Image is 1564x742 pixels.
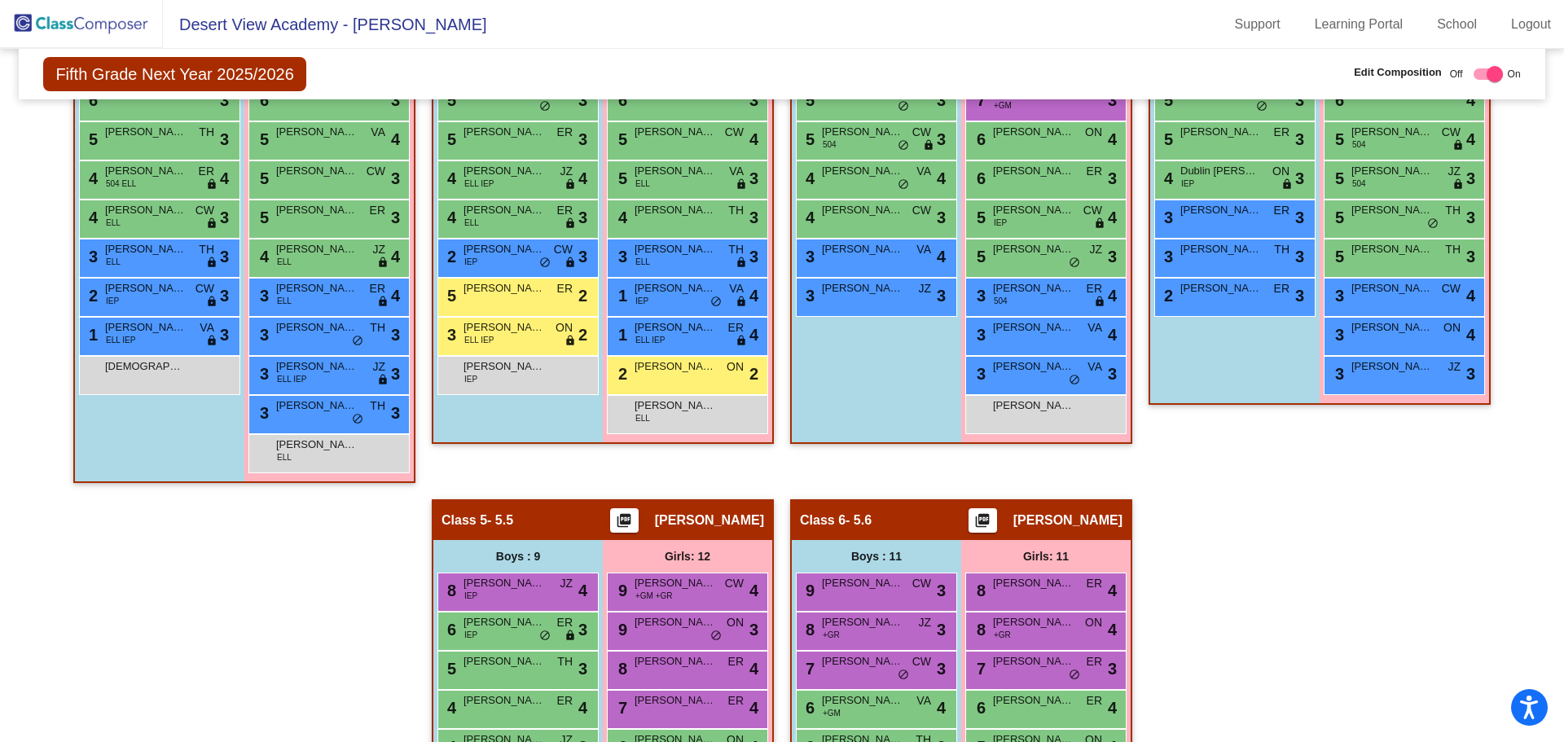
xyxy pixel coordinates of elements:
[1331,169,1344,187] span: 5
[749,244,758,269] span: 3
[565,178,576,191] span: lock
[106,256,121,268] span: ELL
[277,451,292,463] span: ELL
[1466,127,1475,151] span: 4
[1108,205,1117,230] span: 4
[85,248,98,266] span: 3
[554,241,573,258] span: CW
[443,91,456,109] span: 5
[199,163,214,180] span: ER
[916,241,931,258] span: VA
[256,404,269,422] span: 3
[1295,283,1304,308] span: 3
[736,296,747,309] span: lock
[1160,91,1173,109] span: 5
[937,127,946,151] span: 3
[994,295,1008,307] span: 504
[1448,358,1461,375] span: JZ
[206,296,217,309] span: lock
[220,166,229,191] span: 4
[614,512,634,535] mat-icon: picture_as_pdf
[1160,248,1173,266] span: 3
[973,287,986,305] span: 3
[391,323,400,347] span: 3
[1094,217,1105,231] span: lock
[105,280,187,296] span: [PERSON_NAME]
[1256,100,1267,113] span: do_not_disturb_alt
[1274,280,1289,297] span: ER
[937,166,946,191] span: 4
[206,335,217,348] span: lock
[1094,296,1105,309] span: lock
[163,11,487,37] span: Desert View Academy - [PERSON_NAME]
[993,397,1074,414] span: [PERSON_NAME]
[1498,11,1564,37] a: Logout
[898,100,909,113] span: do_not_disturb_alt
[277,295,292,307] span: ELL
[1274,241,1289,258] span: TH
[443,287,456,305] span: 5
[106,217,121,229] span: ELL
[220,323,229,347] span: 3
[464,334,494,346] span: ELL IEP
[464,217,479,229] span: ELL
[85,169,98,187] span: 4
[370,319,385,336] span: TH
[1331,91,1344,109] span: 6
[635,256,650,268] span: ELL
[105,124,187,140] span: [PERSON_NAME]
[463,163,545,179] span: [PERSON_NAME]
[973,209,986,226] span: 5
[463,358,545,375] span: [PERSON_NAME]
[635,163,716,179] span: [PERSON_NAME]
[391,127,400,151] span: 4
[1351,280,1433,296] span: [PERSON_NAME]
[1089,241,1102,258] span: JZ
[937,283,946,308] span: 3
[823,138,837,151] span: 504
[635,241,716,257] span: [PERSON_NAME]
[372,241,385,258] span: JZ
[557,124,573,141] span: ER
[1069,257,1080,270] span: do_not_disturb_alt
[1424,11,1490,37] a: School
[1180,202,1262,218] span: [PERSON_NAME]
[614,130,627,148] span: 5
[199,124,214,141] span: TH
[749,323,758,347] span: 4
[256,169,269,187] span: 5
[728,241,744,258] span: TH
[1295,127,1304,151] span: 3
[1352,178,1366,190] span: 504
[1450,67,1463,81] span: Off
[557,280,573,297] span: ER
[1351,319,1433,336] span: [PERSON_NAME]
[937,88,946,112] span: 3
[1466,362,1475,386] span: 3
[220,283,229,308] span: 3
[614,248,627,266] span: 3
[916,163,931,180] span: VA
[539,100,551,113] span: do_not_disturb_alt
[276,437,358,453] span: [PERSON_NAME]
[635,334,665,346] span: ELL IEP
[391,88,400,112] span: 3
[377,296,389,309] span: lock
[614,326,627,344] span: 1
[565,217,576,231] span: lock
[557,202,573,219] span: ER
[578,127,587,151] span: 3
[276,319,358,336] span: [PERSON_NAME]
[918,280,931,297] span: JZ
[106,295,119,307] span: IEP
[277,373,306,385] span: ELL IEP
[391,205,400,230] span: 3
[1352,138,1366,151] span: 504
[736,335,747,348] span: lock
[487,512,513,529] span: - 5.5
[1222,11,1294,37] a: Support
[1331,287,1344,305] span: 3
[578,205,587,230] span: 3
[822,163,903,179] span: [PERSON_NAME]
[1180,124,1262,140] span: [PERSON_NAME] Juno [PERSON_NAME]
